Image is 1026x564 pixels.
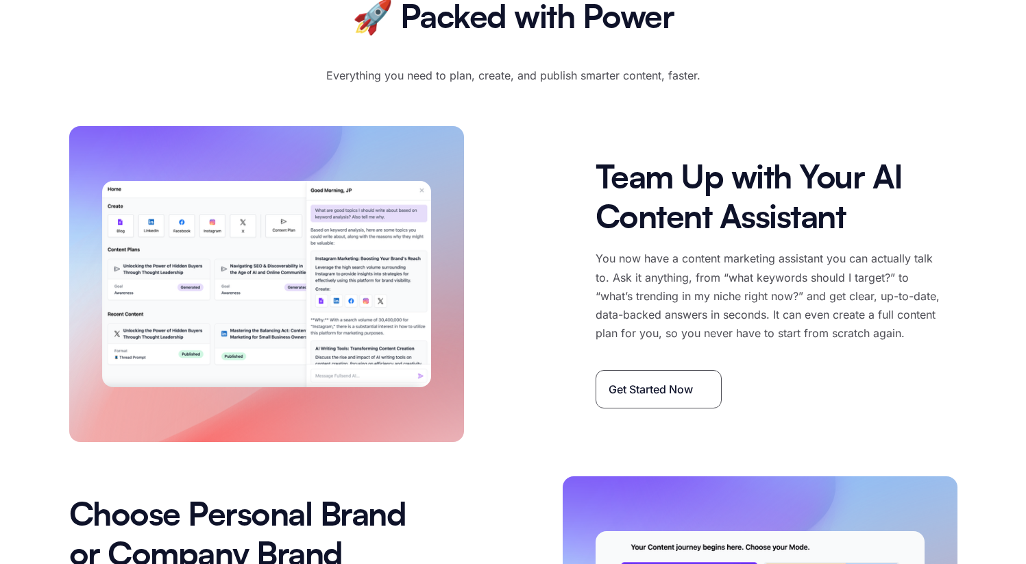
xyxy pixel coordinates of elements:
h2: Team Up with Your AI Content Assistant [596,160,957,238]
div: Everything you need to plan, create, and publish smarter content, faster. [281,66,746,85]
a: Get Started Now [596,370,722,408]
div: Get Started Now [609,380,693,399]
p: You now have a content marketing assistant you can actually talk to. Ask it anything, from “what ... [596,249,940,343]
